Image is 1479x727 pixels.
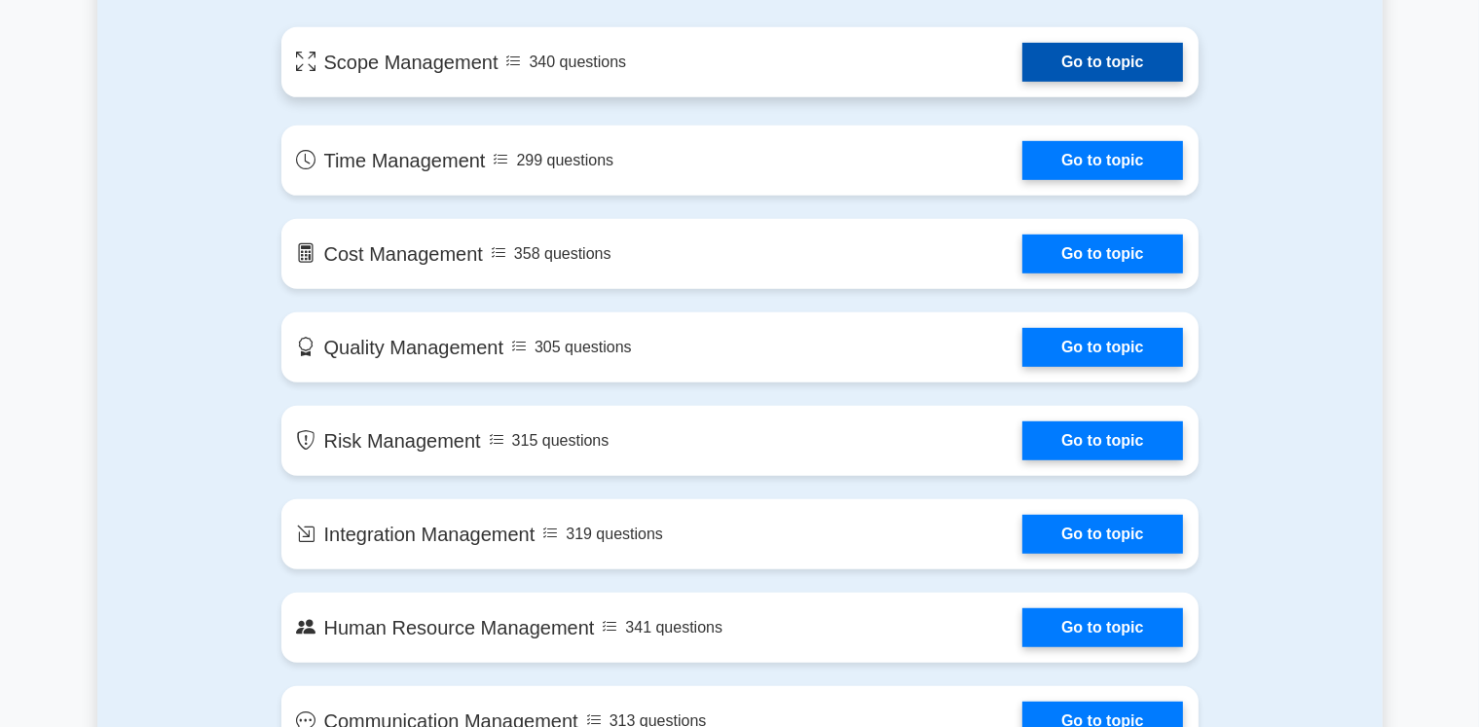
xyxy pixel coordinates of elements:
a: Go to topic [1022,421,1182,460]
a: Go to topic [1022,235,1182,273]
a: Go to topic [1022,43,1182,82]
a: Go to topic [1022,608,1182,647]
a: Go to topic [1022,141,1182,180]
a: Go to topic [1022,328,1182,367]
a: Go to topic [1022,515,1182,554]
